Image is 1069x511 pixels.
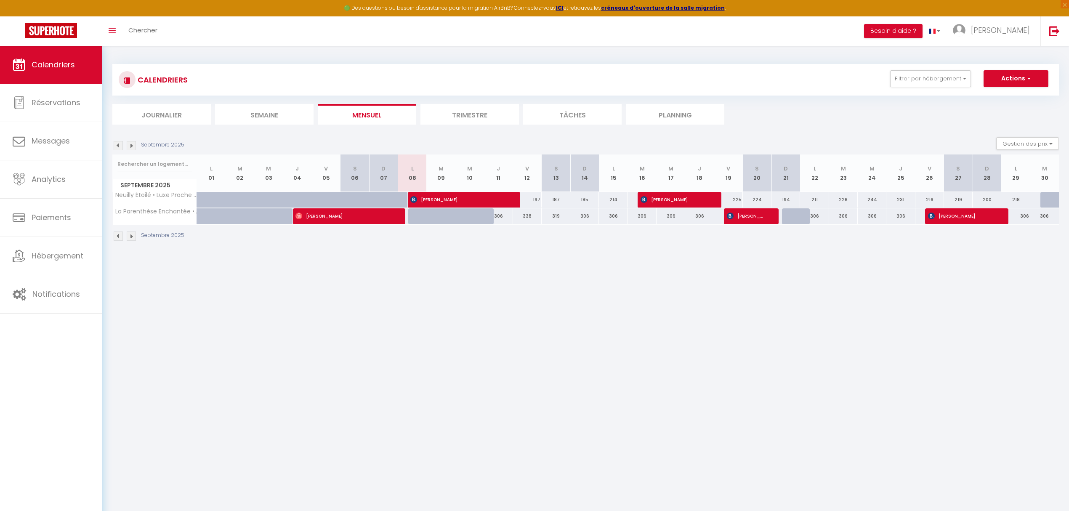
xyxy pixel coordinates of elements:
[915,192,944,208] div: 216
[698,165,701,173] abbr: J
[956,165,960,173] abbr: S
[886,154,915,192] th: 25
[890,70,971,87] button: Filtrer par hébergement
[283,154,311,192] th: 04
[858,192,886,208] div: 244
[784,165,788,173] abbr: D
[973,154,1001,192] th: 28
[870,165,875,173] abbr: M
[1001,192,1030,208] div: 218
[113,179,197,192] span: Septembre 2025
[657,208,685,224] div: 306
[254,154,283,192] th: 03
[554,165,558,173] abbr: S
[369,154,398,192] th: 07
[32,250,83,261] span: Hébergement
[601,4,725,11] a: créneaux d'ouverture de la salle migration
[32,136,70,146] span: Messages
[513,192,542,208] div: 197
[727,208,765,224] span: [PERSON_NAME]
[542,192,570,208] div: 187
[640,165,645,173] abbr: M
[25,23,77,38] img: Super Booking
[858,154,886,192] th: 24
[32,212,71,223] span: Paiements
[886,208,915,224] div: 306
[829,208,858,224] div: 306
[570,192,599,208] div: 185
[1042,165,1047,173] abbr: M
[1001,154,1030,192] th: 29
[641,192,707,208] span: [PERSON_NAME]
[858,208,886,224] div: 306
[685,154,714,192] th: 18
[714,154,743,192] th: 19
[599,154,628,192] th: 15
[439,165,444,173] abbr: M
[771,154,800,192] th: 21
[915,154,944,192] th: 26
[141,141,184,149] p: Septembre 2025
[398,154,426,192] th: 08
[928,165,931,173] abbr: V
[484,208,513,224] div: 306
[197,154,226,192] th: 01
[7,3,32,29] button: Ouvrir le widget de chat LiveChat
[114,208,198,215] span: La Parenthèse Enchantée • Proche [GEOGRAPHIC_DATA]
[266,165,271,173] abbr: M
[570,208,599,224] div: 306
[455,154,484,192] th: 10
[542,154,570,192] th: 13
[800,154,829,192] th: 22
[128,26,157,35] span: Chercher
[513,208,542,224] div: 338
[513,154,542,192] th: 12
[1049,26,1060,36] img: logout
[841,165,846,173] abbr: M
[467,165,472,173] abbr: M
[599,192,628,208] div: 214
[628,208,657,224] div: 306
[525,165,529,173] abbr: V
[215,104,314,125] li: Semaine
[668,165,673,173] abbr: M
[340,154,369,192] th: 06
[411,165,414,173] abbr: L
[755,165,759,173] abbr: S
[112,104,211,125] li: Journalier
[1015,165,1017,173] abbr: L
[944,154,973,192] th: 27
[886,192,915,208] div: 231
[136,70,188,89] h3: CALENDRIERS
[141,232,184,240] p: Septembre 2025
[410,192,506,208] span: [PERSON_NAME]
[899,165,902,173] abbr: J
[226,154,254,192] th: 02
[381,165,386,173] abbr: D
[1030,154,1059,192] th: 30
[814,165,816,173] abbr: L
[626,104,724,125] li: Planning
[542,208,570,224] div: 319
[117,157,192,172] input: Rechercher un logement...
[947,16,1040,46] a: ... [PERSON_NAME]
[324,165,328,173] abbr: V
[953,24,965,37] img: ...
[996,137,1059,150] button: Gestion des prix
[973,192,1001,208] div: 200
[743,154,771,192] th: 20
[497,165,500,173] abbr: J
[1001,208,1030,224] div: 306
[32,97,80,108] span: Réservations
[928,208,995,224] span: [PERSON_NAME]
[612,165,615,173] abbr: L
[685,208,714,224] div: 306
[1030,208,1059,224] div: 306
[484,154,513,192] th: 11
[32,174,66,184] span: Analytics
[599,208,628,224] div: 306
[829,154,858,192] th: 23
[985,165,989,173] abbr: D
[237,165,242,173] abbr: M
